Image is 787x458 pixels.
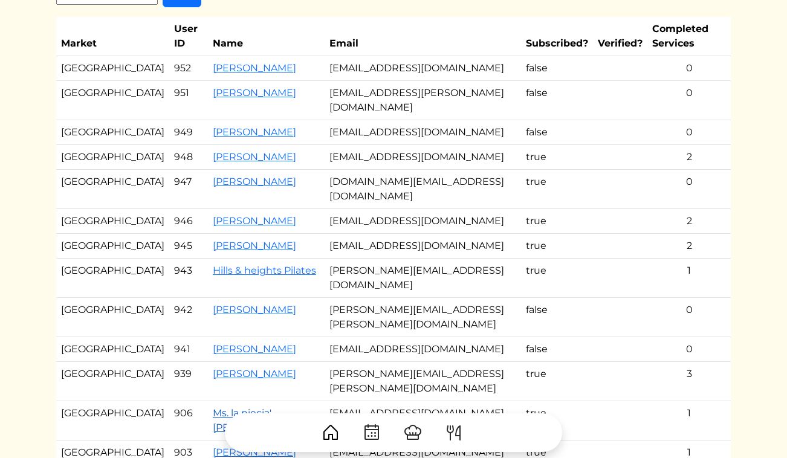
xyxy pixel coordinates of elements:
[213,215,296,227] a: [PERSON_NAME]
[213,368,296,379] a: [PERSON_NAME]
[213,126,296,138] a: [PERSON_NAME]
[169,209,208,234] td: 946
[647,298,731,337] td: 0
[213,87,296,98] a: [PERSON_NAME]
[169,401,208,440] td: 906
[521,209,593,234] td: true
[56,56,169,81] td: [GEOGRAPHIC_DATA]
[325,145,522,170] td: [EMAIL_ADDRESS][DOMAIN_NAME]
[56,17,169,56] th: Market
[56,337,169,362] td: [GEOGRAPHIC_DATA]
[521,145,593,170] td: true
[56,209,169,234] td: [GEOGRAPHIC_DATA]
[647,145,731,170] td: 2
[647,17,731,56] th: Completed Services
[325,81,522,120] td: [EMAIL_ADDRESS][PERSON_NAME][DOMAIN_NAME]
[213,304,296,315] a: [PERSON_NAME]
[521,17,593,56] th: Subscribed?
[56,170,169,209] td: [GEOGRAPHIC_DATA]
[521,81,593,120] td: false
[325,17,522,56] th: Email
[647,259,731,298] td: 1
[647,362,731,401] td: 3
[521,170,593,209] td: true
[56,259,169,298] td: [GEOGRAPHIC_DATA]
[325,209,522,234] td: [EMAIL_ADDRESS][DOMAIN_NAME]
[521,234,593,259] td: true
[56,234,169,259] td: [GEOGRAPHIC_DATA]
[403,423,423,442] img: ChefHat-a374fb509e4f37eb0702ca99f5f64f3b6956810f32a249b33092029f8484b388.svg
[169,145,208,170] td: 948
[213,265,316,276] a: Hills & heights Pilates
[169,170,208,209] td: 947
[444,423,464,442] img: ForkKnife-55491504ffdb50bab0c1e09e7649658475375261d09fd45db06cec23bce548bf.svg
[169,298,208,337] td: 942
[647,120,731,145] td: 0
[169,259,208,298] td: 943
[647,337,731,362] td: 0
[325,56,522,81] td: [EMAIL_ADDRESS][DOMAIN_NAME]
[321,423,340,442] img: House-9bf13187bcbb5817f509fe5e7408150f90897510c4275e13d0d5fca38e0b5951.svg
[325,401,522,440] td: [EMAIL_ADDRESS][DOMAIN_NAME]
[56,362,169,401] td: [GEOGRAPHIC_DATA]
[593,17,647,56] th: Verified?
[647,209,731,234] td: 2
[325,234,522,259] td: [EMAIL_ADDRESS][DOMAIN_NAME]
[56,401,169,440] td: [GEOGRAPHIC_DATA]
[521,298,593,337] td: false
[325,362,522,401] td: [PERSON_NAME][EMAIL_ADDRESS][PERSON_NAME][DOMAIN_NAME]
[169,56,208,81] td: 952
[325,170,522,209] td: [DOMAIN_NAME][EMAIL_ADDRESS][DOMAIN_NAME]
[521,401,593,440] td: true
[169,81,208,120] td: 951
[647,234,731,259] td: 2
[521,259,593,298] td: true
[521,56,593,81] td: false
[521,362,593,401] td: true
[169,362,208,401] td: 939
[169,234,208,259] td: 945
[213,151,296,163] a: [PERSON_NAME]
[647,56,731,81] td: 0
[208,17,325,56] th: Name
[647,81,731,120] td: 0
[56,298,169,337] td: [GEOGRAPHIC_DATA]
[56,145,169,170] td: [GEOGRAPHIC_DATA]
[169,337,208,362] td: 941
[169,17,208,56] th: User ID
[213,176,296,187] a: [PERSON_NAME]
[213,343,296,355] a: [PERSON_NAME]
[521,120,593,145] td: false
[169,120,208,145] td: 949
[56,81,169,120] td: [GEOGRAPHIC_DATA]
[325,298,522,337] td: [PERSON_NAME][EMAIL_ADDRESS][PERSON_NAME][DOMAIN_NAME]
[325,120,522,145] td: [EMAIL_ADDRESS][DOMAIN_NAME]
[362,423,381,442] img: CalendarDots-5bcf9d9080389f2a281d69619e1c85352834be518fbc73d9501aef674afc0d57.svg
[325,337,522,362] td: [EMAIL_ADDRESS][DOMAIN_NAME]
[647,170,731,209] td: 0
[325,259,522,298] td: [PERSON_NAME][EMAIL_ADDRESS][DOMAIN_NAME]
[56,120,169,145] td: [GEOGRAPHIC_DATA]
[647,401,731,440] td: 1
[521,337,593,362] td: false
[213,62,296,74] a: [PERSON_NAME]
[213,447,296,458] a: [PERSON_NAME]
[213,240,296,251] a: [PERSON_NAME]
